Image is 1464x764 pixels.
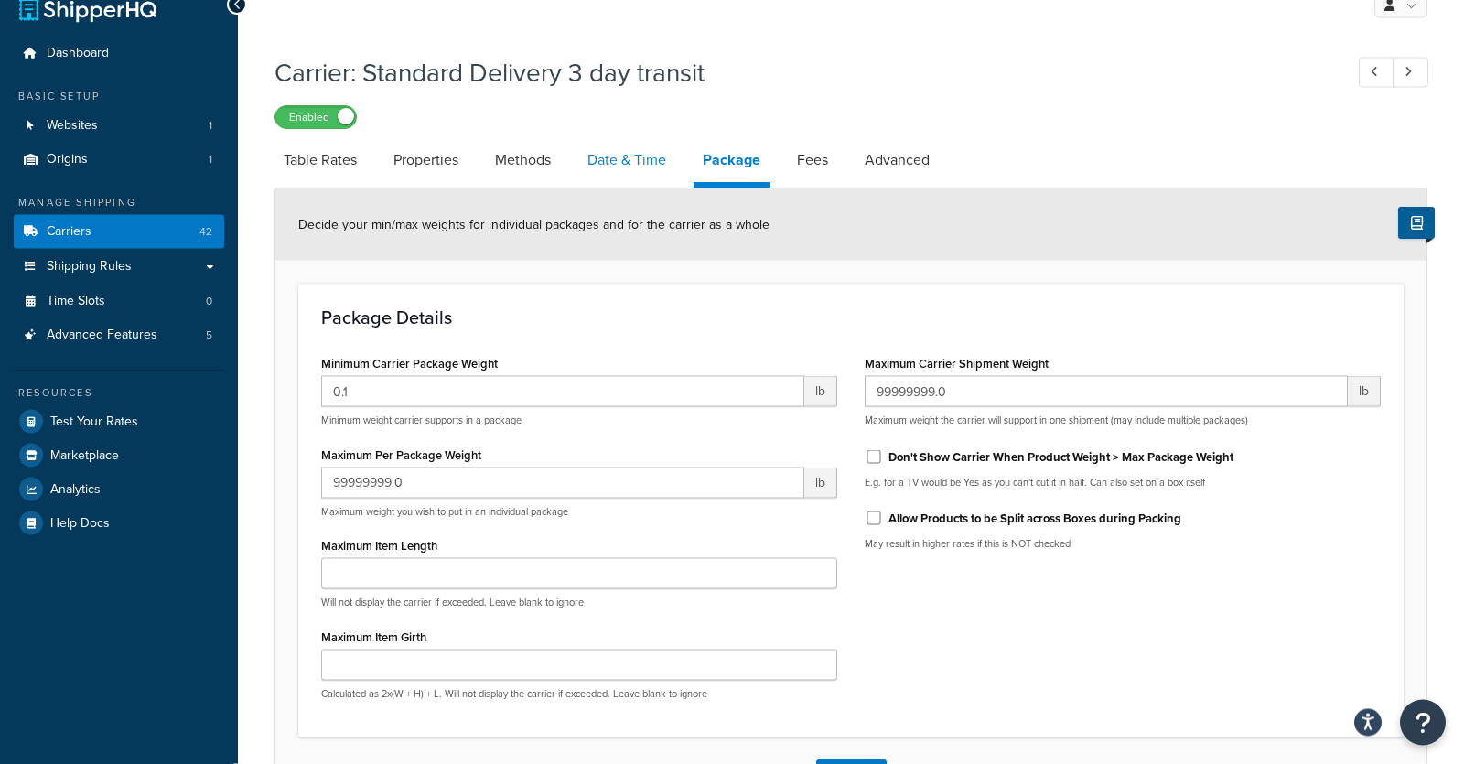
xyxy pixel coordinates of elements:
[47,46,109,61] span: Dashboard
[578,139,675,183] a: Date & Time
[50,482,101,498] span: Analytics
[14,285,224,318] a: Time Slots0
[14,439,224,472] a: Marketplace
[199,224,212,240] span: 42
[865,537,1381,551] p: May result in higher rates if this is NOT checked
[14,89,224,104] div: Basic Setup
[14,37,224,70] a: Dashboard
[50,448,119,464] span: Marketplace
[321,414,837,427] p: Minimum weight carrier supports in a package
[206,328,212,343] span: 5
[14,215,224,249] a: Carriers42
[274,55,1325,91] h1: Carrier: Standard Delivery 3 day transit
[321,307,1381,328] h3: Package Details
[1400,700,1446,746] button: Open Resource Center
[50,516,110,532] span: Help Docs
[14,109,224,143] a: Websites1
[888,511,1181,527] label: Allow Products to be Split across Boxes during Packing
[694,139,770,188] a: Package
[1398,208,1435,240] button: Show Help Docs
[486,139,560,183] a: Methods
[14,385,224,401] div: Resources
[14,405,224,438] a: Test Your Rates
[865,476,1381,490] p: E.g. for a TV would be Yes as you can't cut it in half. Can also set on a box itself
[321,505,837,519] p: Maximum weight you wish to put in an individual package
[275,107,356,129] label: Enabled
[47,259,132,274] span: Shipping Rules
[209,152,212,167] span: 1
[14,109,224,143] li: Websites
[14,285,224,318] li: Time Slots
[321,596,837,609] p: Will not display the carrier if exceeded. Leave blank to ignore
[14,318,224,352] li: Advanced Features
[804,468,837,499] span: lb
[856,139,939,183] a: Advanced
[206,294,212,309] span: 0
[321,687,837,701] p: Calculated as 2x(W + H) + L. Will not display the carrier if exceeded. Leave blank to ignore
[888,449,1233,466] label: Don't Show Carrier When Product Weight > Max Package Weight
[14,250,224,284] a: Shipping Rules
[1359,58,1394,88] a: Previous Record
[274,139,366,183] a: Table Rates
[804,376,837,407] span: lb
[14,473,224,506] a: Analytics
[298,215,770,234] span: Decide your min/max weights for individual packages and for the carrier as a whole
[209,118,212,134] span: 1
[321,448,481,462] label: Maximum Per Package Weight
[321,630,426,644] label: Maximum Item Girth
[14,318,224,352] a: Advanced Features5
[1348,376,1381,407] span: lb
[1393,58,1428,88] a: Next Record
[14,507,224,540] a: Help Docs
[47,328,157,343] span: Advanced Features
[14,143,224,177] li: Origins
[788,139,837,183] a: Fees
[321,357,498,371] label: Minimum Carrier Package Weight
[47,224,91,240] span: Carriers
[865,414,1381,427] p: Maximum weight the carrier will support in one shipment (may include multiple packages)
[50,414,138,430] span: Test Your Rates
[384,139,468,183] a: Properties
[321,539,437,553] label: Maximum Item Length
[14,215,224,249] li: Carriers
[47,294,105,309] span: Time Slots
[14,143,224,177] a: Origins1
[47,118,98,134] span: Websites
[47,152,88,167] span: Origins
[865,357,1049,371] label: Maximum Carrier Shipment Weight
[14,195,224,210] div: Manage Shipping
